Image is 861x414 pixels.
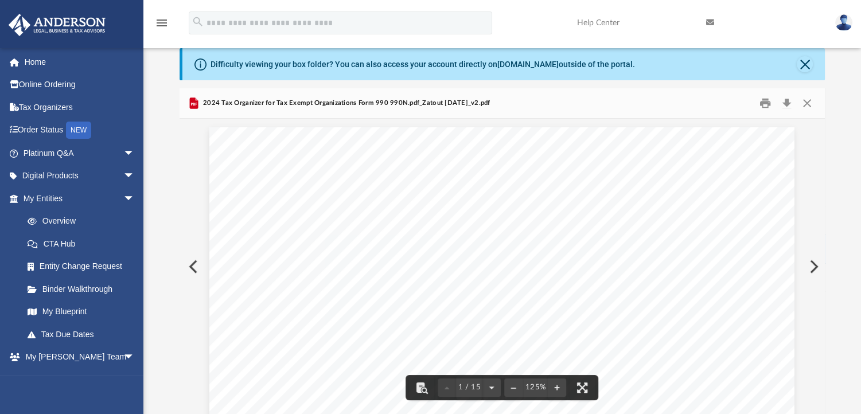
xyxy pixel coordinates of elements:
button: Zoom in [548,375,566,400]
a: My [PERSON_NAME] Team [16,368,141,405]
button: Enter fullscreen [570,375,595,400]
span: Complete the Tax Organizer [244,338,377,349]
a: Tax Due Dates [16,323,152,346]
a: Overview [16,210,152,233]
a: Entity Change Request [16,255,152,278]
button: Zoom out [504,375,523,400]
img: Anderson Advisors Platinum Portal [5,14,109,36]
a: Binder Walkthrough [16,278,152,300]
span: • Enter all 2024 information. If any information does not apply to you or is incorrect, [244,353,592,363]
a: [DOMAIN_NAME] [497,60,559,69]
button: Next File [800,251,825,283]
i: menu [155,16,169,30]
div: NEW [66,122,91,139]
span: arrow_drop_down [123,142,146,165]
button: Print [754,94,777,112]
span: 2024 Tax Organizer for Tax Exempt Organizations Form 990 990N.pdf_Zatout [DATE]_v2.pdf [201,98,490,108]
a: My Blueprint [16,300,146,323]
a: Online Ordering [8,73,152,96]
button: Close [797,56,813,72]
span: return for 2024. Please fill the Tax Organizer to the best of your ability. Enter all 2024 inform... [244,272,756,282]
i: search [192,15,204,28]
a: My [PERSON_NAME] Teamarrow_drop_down [8,346,146,369]
button: Toggle findbar [410,375,435,400]
span: Gather your supporting documents and make copies [244,396,493,406]
a: Home [8,50,152,73]
a: Platinum Q&Aarrow_drop_down [8,142,152,165]
a: menu [155,22,169,30]
div: Current zoom level [523,384,548,391]
span: please draw a line through it or make necessary changes. [250,368,484,377]
span: Dear Tax Client, [244,237,313,247]
a: Order StatusNEW [8,119,152,142]
div: Difficulty viewing your box folder? You can also access your account directly on outside of the p... [211,58,635,71]
button: Download [777,94,797,112]
button: Next page [482,375,501,400]
button: Previous File [180,251,205,283]
img: User Pic [835,14,852,31]
span: arrow_drop_down [123,165,146,188]
a: Digital Productsarrow_drop_down [8,165,152,188]
a: Tax Organizers [8,96,152,119]
button: Close [797,94,817,112]
a: My Entitiesarrow_drop_down [8,187,152,210]
span: Note: To ensure your privacy, please do not submit your Tax Organizer or supporting documents via... [243,310,666,320]
a: CTA Hub [16,232,152,255]
span: arrow_drop_down [123,187,146,210]
button: 1 / 15 [457,375,483,400]
span: official documentation. [244,287,340,296]
span: 1 / 15 [457,384,483,391]
span: This Tax Organizer is designed to help you gather the tax information needed for [PERSON_NAME] Ad... [244,258,775,268]
span: arrow_drop_down [123,346,146,369]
